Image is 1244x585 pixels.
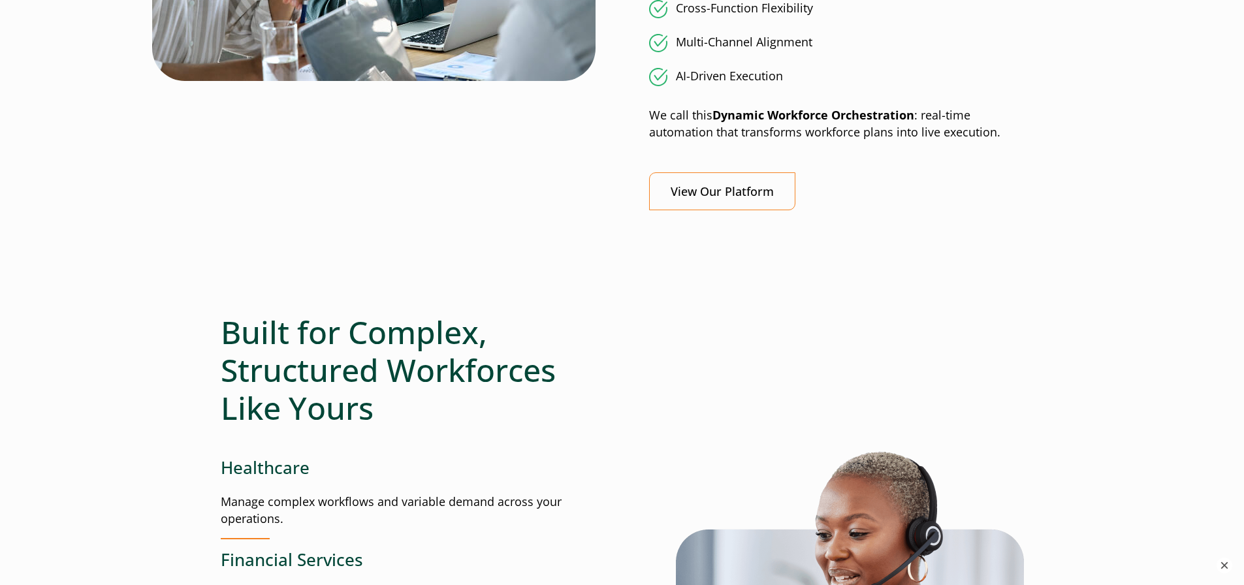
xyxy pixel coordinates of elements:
[649,34,1024,52] li: Multi-Channel Alignment
[221,313,622,426] h2: Built for Complex, Structured Workforces Like Yours
[649,172,795,211] a: View Our Platform
[221,458,622,478] h3: Healthcare
[1217,558,1232,573] button: ×
[649,107,1024,141] p: We call this : real-time automation that transforms workforce plans into live execution.
[712,107,914,123] strong: Dynamic Workforce Orchestration
[649,68,1024,86] li: AI-Driven Execution
[221,494,622,528] p: Manage complex workflows and variable demand across your operations.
